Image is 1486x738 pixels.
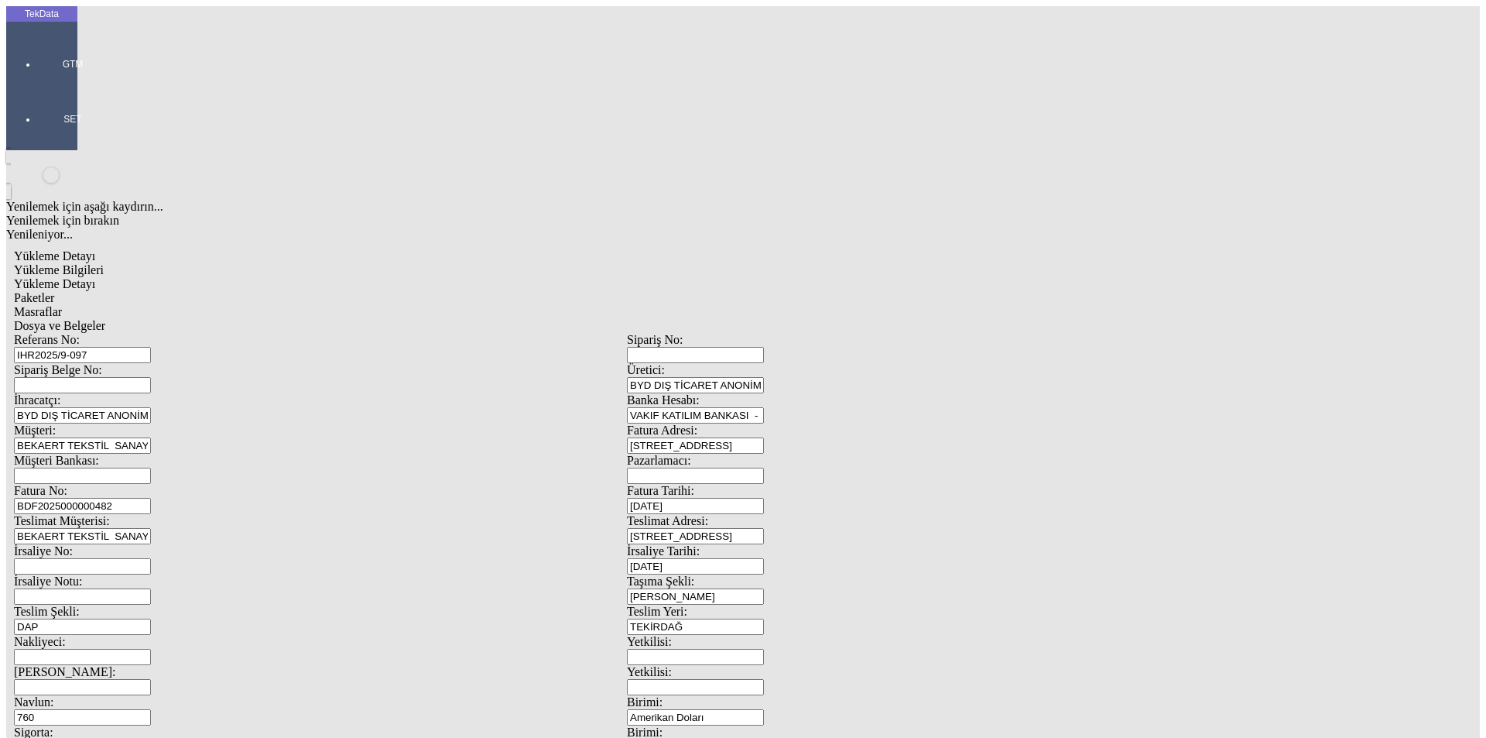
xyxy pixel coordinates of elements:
div: Yenileniyor... [6,228,1248,242]
span: İrsaliye Tarihi: [627,544,700,558]
span: Yetkilisi: [627,635,672,648]
span: Birimi: [627,695,663,709]
span: Yükleme Bilgileri [14,263,104,276]
span: Taşıma Şekli: [627,575,694,588]
div: Yenilemek için aşağı kaydırın... [6,200,1248,214]
span: [PERSON_NAME]: [14,665,116,678]
span: Teslimat Müşterisi: [14,514,110,527]
span: Teslimat Adresi: [627,514,708,527]
span: Navlun: [14,695,54,709]
span: Müşteri Bankası: [14,454,99,467]
span: İrsaliye Notu: [14,575,82,588]
span: Referans No: [14,333,80,346]
span: Paketler [14,291,54,304]
span: İrsaliye No: [14,544,73,558]
span: Üretici: [627,363,665,376]
div: TekData [6,8,77,20]
span: Teslim Yeri: [627,605,687,618]
span: Müşteri: [14,424,56,437]
span: Fatura Tarihi: [627,484,694,497]
span: GTM [50,58,96,70]
span: Banka Hesabı: [627,393,700,407]
span: Masraflar [14,305,62,318]
span: Nakliyeci: [14,635,66,648]
span: SET [50,113,96,125]
span: Fatura Adresi: [627,424,697,437]
span: Yetkilisi: [627,665,672,678]
span: Yükleme Detayı [14,249,95,263]
span: İhracatçı: [14,393,60,407]
span: Sipariş No: [627,333,683,346]
span: Pazarlamacı: [627,454,691,467]
span: Teslim Şekli: [14,605,80,618]
span: Dosya ve Belgeler [14,319,105,332]
span: Sipariş Belge No: [14,363,102,376]
span: Fatura No: [14,484,67,497]
span: Yükleme Detayı [14,277,95,290]
div: Yenilemek için bırakın [6,214,1248,228]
